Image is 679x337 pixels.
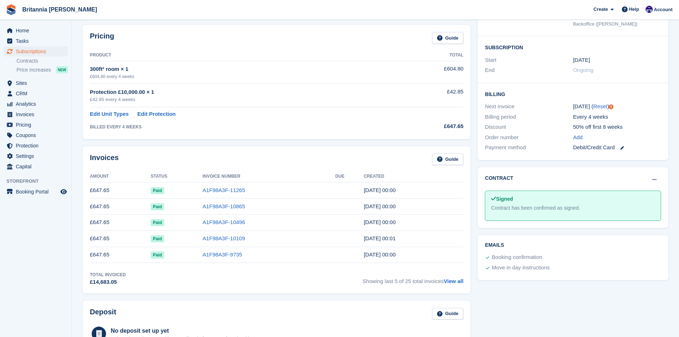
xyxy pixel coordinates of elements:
[4,99,68,109] a: menu
[4,130,68,140] a: menu
[485,133,573,142] div: Order number
[485,123,573,131] div: Discount
[90,110,129,118] a: Edit Unit Types
[16,141,59,151] span: Protection
[444,278,464,284] a: View all
[59,187,68,196] a: Preview store
[202,235,245,241] a: A1F98A3F-10109
[363,272,464,286] span: Showing last 5 of 25 total invoices
[4,109,68,119] a: menu
[485,90,661,97] h2: Billing
[4,88,68,99] a: menu
[6,178,72,185] span: Storefront
[90,154,119,165] h2: Invoices
[364,203,396,209] time: 2025-07-20 23:00:42 UTC
[90,124,394,130] div: BILLED EVERY 4 WEEKS
[364,187,396,193] time: 2025-08-17 23:00:26 UTC
[4,120,68,130] a: menu
[4,161,68,172] a: menu
[90,308,116,320] h2: Deposit
[90,32,114,44] h2: Pricing
[4,46,68,56] a: menu
[90,182,151,199] td: £647.65
[432,154,464,165] a: Guide
[485,44,661,51] h2: Subscription
[16,78,59,88] span: Sites
[16,99,59,109] span: Analytics
[17,58,68,64] a: Contracts
[608,104,614,110] div: Tooltip anchor
[202,171,335,182] th: Invoice Number
[573,103,661,111] div: [DATE] ( )
[16,36,59,46] span: Tasks
[16,120,59,130] span: Pricing
[364,219,396,225] time: 2025-06-22 23:00:51 UTC
[573,113,661,121] div: Every 4 weeks
[16,88,59,99] span: CRM
[485,144,573,152] div: Payment method
[364,171,463,182] th: Created
[16,130,59,140] span: Coupons
[202,251,242,258] a: A1F98A3F-9735
[654,6,673,13] span: Account
[4,26,68,36] a: menu
[573,133,583,142] a: Add
[485,56,573,64] div: Start
[4,36,68,46] a: menu
[90,199,151,215] td: £647.65
[4,78,68,88] a: menu
[16,187,59,197] span: Booking Portal
[202,187,245,193] a: A1F98A3F-11265
[90,272,126,278] div: Total Invoiced
[17,67,51,73] span: Price increases
[137,110,176,118] a: Edit Protection
[202,219,245,225] a: A1F98A3F-10496
[629,6,639,13] span: Help
[16,109,59,119] span: Invoices
[19,4,100,15] a: Britannia [PERSON_NAME]
[4,141,68,151] a: menu
[151,235,164,242] span: Paid
[485,174,513,182] h2: Contract
[432,32,464,44] a: Guide
[335,171,364,182] th: Due
[394,50,463,61] th: Total
[151,251,164,259] span: Paid
[646,6,653,13] img: Cameron Ballard
[573,67,593,73] span: Ongoing
[16,161,59,172] span: Capital
[491,195,655,203] div: Signed
[394,61,463,83] td: £604.80
[573,144,661,152] div: Debit/Credit Card
[573,21,661,28] div: Backoffice ([PERSON_NAME])
[485,66,573,74] div: End
[90,171,151,182] th: Amount
[16,151,59,161] span: Settings
[16,46,59,56] span: Subscriptions
[4,187,68,197] a: menu
[90,88,394,96] div: Protection £10,000.00 × 1
[90,278,126,286] div: £14,683.05
[485,103,573,111] div: Next invoice
[151,203,164,210] span: Paid
[151,219,164,226] span: Paid
[151,171,202,182] th: Status
[593,6,608,13] span: Create
[485,113,573,121] div: Billing period
[485,242,661,248] h2: Emails
[202,203,245,209] a: A1F98A3F-10865
[394,84,463,107] td: £42.85
[492,253,542,262] div: Booking confirmation
[573,123,661,131] div: 50% off first 8 weeks
[485,13,573,28] div: Booked
[6,4,17,15] img: stora-icon-8386f47178a22dfd0bd8f6a31ec36ba5ce8667c1dd55bd0f319d3a0aa187defe.svg
[492,264,550,272] div: Move in day instructions
[90,231,151,247] td: £647.65
[151,187,164,194] span: Paid
[111,327,259,335] div: No deposit set up yet
[364,235,396,241] time: 2025-05-25 23:01:04 UTC
[90,65,394,73] div: 300ft² room × 1
[90,50,394,61] th: Product
[90,247,151,263] td: £647.65
[90,73,394,80] div: £604.80 every 4 weeks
